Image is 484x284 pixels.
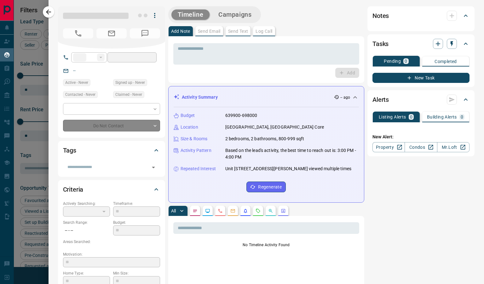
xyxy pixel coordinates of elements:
[65,91,95,98] span: Contacted - Never
[181,165,216,172] p: Repeated Interest
[405,142,437,152] a: Condos
[256,208,261,213] svg: Requests
[63,143,160,158] div: Tags
[225,136,304,142] p: 2 bedrooms, 2 bathrooms, 800-999 sqft
[268,208,273,213] svg: Opportunities
[115,79,145,86] span: Signed up - Never
[63,120,160,131] div: Do Not Contact
[171,9,210,20] button: Timeline
[63,201,110,206] p: Actively Searching:
[63,220,110,225] p: Search Range:
[63,182,160,197] div: Criteria
[230,208,235,213] svg: Emails
[63,239,160,245] p: Areas Searched:
[379,115,406,119] p: Listing Alerts
[437,142,470,152] a: Mr.Loft
[181,124,198,130] p: Location
[405,59,407,63] p: 0
[63,184,84,194] h2: Criteria
[181,112,195,119] p: Budget
[174,91,359,103] div: Activity Summary-- ago
[243,208,248,213] svg: Listing Alerts
[427,115,457,119] p: Building Alerts
[384,59,401,63] p: Pending
[340,95,350,100] p: -- ago
[113,201,160,206] p: Timeframe:
[372,73,470,83] button: New Task
[193,208,198,213] svg: Notes
[63,145,76,155] h2: Tags
[372,142,405,152] a: Property
[113,220,160,225] p: Budget:
[113,270,160,276] p: Min Size:
[372,39,389,49] h2: Tasks
[225,165,351,172] p: Unit [STREET_ADDRESS][PERSON_NAME] viewed multiple times
[410,115,412,119] p: 0
[372,11,389,21] h2: Notes
[372,134,470,140] p: New Alert:
[435,59,457,64] p: Completed
[225,124,324,130] p: [GEOGRAPHIC_DATA], [GEOGRAPHIC_DATA] Core
[372,92,470,107] div: Alerts
[63,270,110,276] p: Home Type:
[225,147,359,160] p: Based on the lead's activity, the best time to reach out is: 3:00 PM - 4:00 PM
[173,242,359,248] p: No Timeline Activity Found
[205,208,210,213] svg: Lead Browsing Activity
[182,94,218,101] p: Activity Summary
[130,28,160,38] span: No Number
[181,136,208,142] p: Size & Rooms
[115,91,142,98] span: Claimed - Never
[96,28,127,38] span: No Email
[63,28,93,38] span: No Number
[171,29,190,33] p: Add Note
[246,182,286,192] button: Regenerate
[212,9,258,20] button: Campaigns
[65,79,88,86] span: Active - Never
[372,36,470,51] div: Tasks
[171,209,176,213] p: All
[461,115,463,119] p: 0
[73,68,76,73] a: --
[372,95,389,105] h2: Alerts
[218,208,223,213] svg: Calls
[149,163,158,172] button: Open
[372,8,470,23] div: Notes
[225,112,257,119] p: 639900-698000
[63,252,160,257] p: Motivation:
[181,147,211,154] p: Activity Pattern
[281,208,286,213] svg: Agent Actions
[63,225,110,236] p: -- - --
